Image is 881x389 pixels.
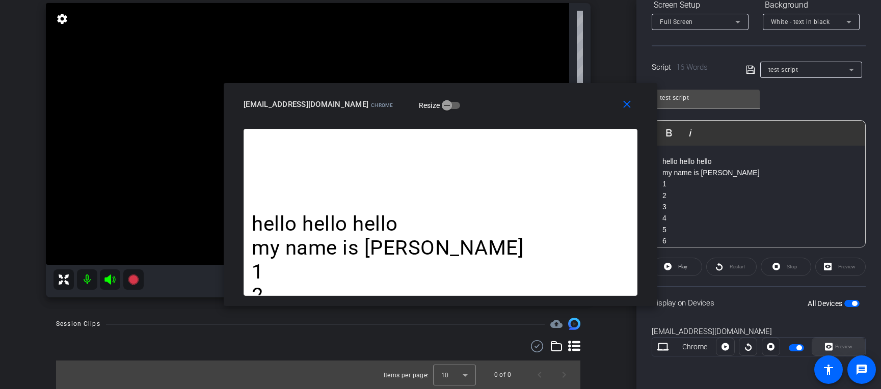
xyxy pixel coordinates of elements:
p: 1 [662,178,855,189]
p: 4 [662,212,855,224]
div: Items per page: [384,370,429,380]
mat-icon: accessibility [822,364,835,376]
span: 16 Words [676,63,708,72]
p: 1 [252,260,629,284]
div: [EMAIL_ADDRESS][DOMAIN_NAME] [652,326,866,338]
span: Full Screen [660,18,693,25]
img: Session clips [568,318,580,330]
span: [EMAIL_ADDRESS][DOMAIN_NAME] [244,100,368,109]
p: hello hello hello my name is [PERSON_NAME] [662,156,855,179]
p: 3 [662,201,855,212]
span: test script [768,66,798,73]
p: 5 [662,224,855,235]
button: Italic (⌘I) [681,123,700,143]
p: 2 [252,284,629,308]
span: Play [678,264,687,269]
input: Title [660,92,752,104]
mat-icon: settings [55,13,69,25]
div: Display on Devices [652,286,866,319]
span: White - text in black [771,18,830,25]
span: Chrome [371,102,393,108]
label: All Devices [808,298,844,309]
p: 6 [662,235,855,246]
label: Resize [419,100,442,110]
mat-icon: cloud_upload [550,318,563,330]
mat-icon: close [621,98,633,111]
p: hello hello hello my name is [PERSON_NAME] [252,212,629,260]
div: Session Clips [56,319,100,329]
mat-icon: message [856,364,868,376]
span: Destinations for your clips [550,318,563,330]
div: Chrome [674,342,716,352]
div: 0 of 0 [494,370,511,380]
p: 2 [662,190,855,201]
button: Previous page [527,363,552,387]
button: Next page [552,363,576,387]
div: Script [652,62,732,73]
